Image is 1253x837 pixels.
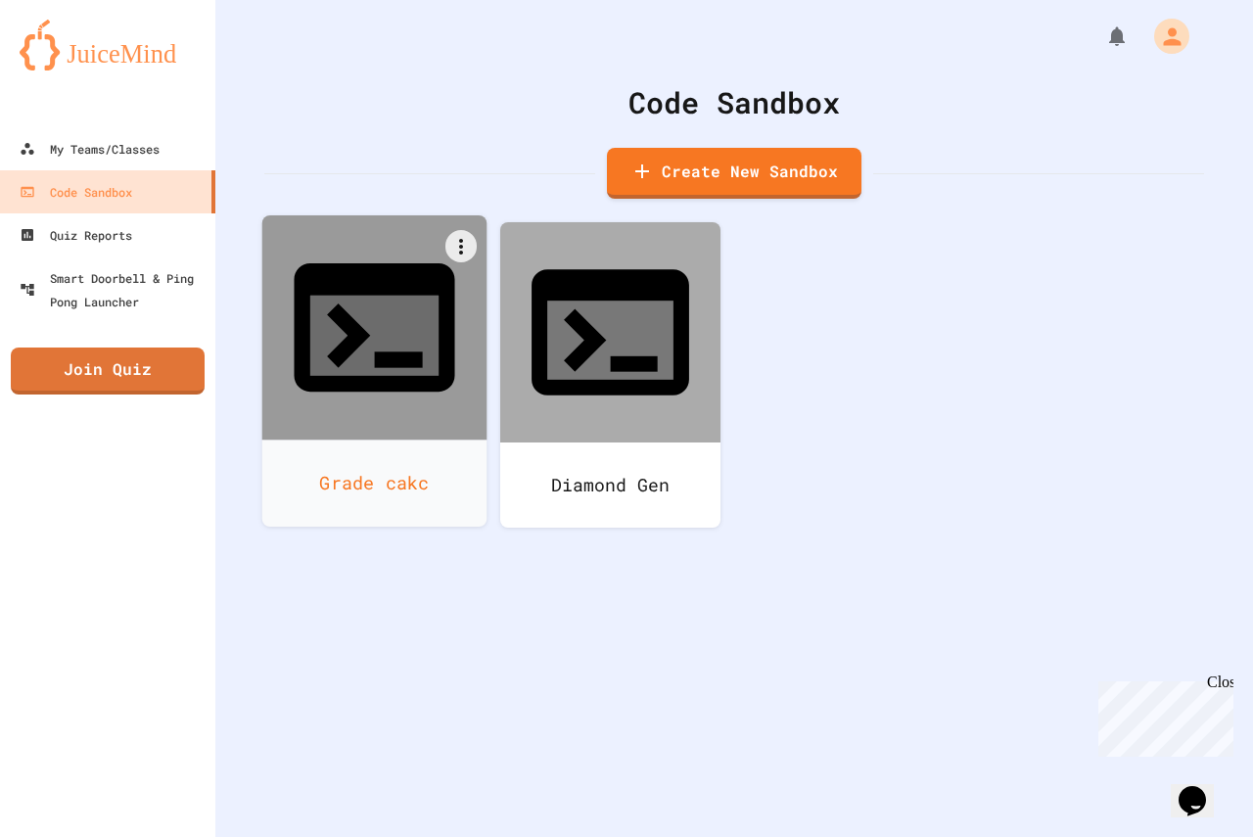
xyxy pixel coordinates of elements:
div: Diamond Gen [500,442,720,528]
div: Quiz Reports [20,223,132,247]
div: Code Sandbox [20,180,132,204]
div: My Account [1134,14,1194,59]
iframe: chat widget [1171,759,1233,817]
a: Create New Sandbox [607,148,861,199]
div: My Notifications [1069,20,1134,53]
a: Diamond Gen [500,222,720,528]
div: Code Sandbox [264,80,1204,124]
div: My Teams/Classes [20,137,160,161]
div: Chat with us now!Close [8,8,135,124]
a: Grade cakc [262,215,487,527]
iframe: chat widget [1091,674,1233,757]
div: Grade cakc [262,440,487,527]
img: logo-orange.svg [20,20,196,70]
a: Join Quiz [11,348,205,395]
div: Smart Doorbell & Ping Pong Launcher [20,266,208,313]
